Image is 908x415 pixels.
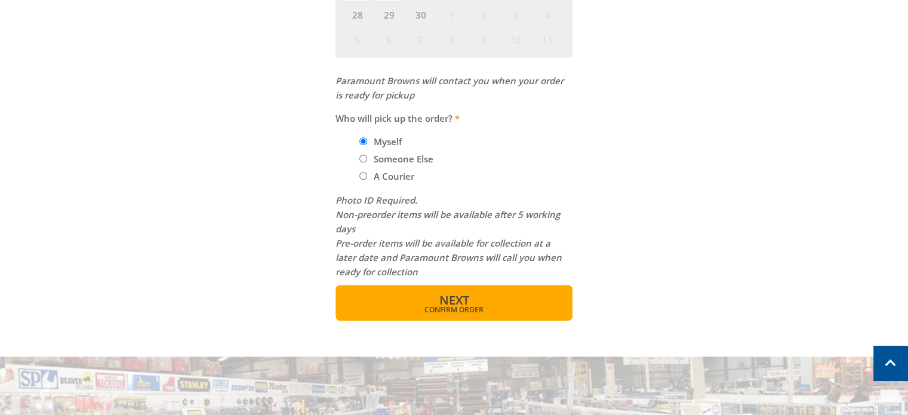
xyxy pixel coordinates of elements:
[336,111,572,125] label: Who will pick up the order?
[336,285,572,321] button: Next Confirm order
[437,2,467,26] span: 1
[374,27,404,51] span: 6
[374,2,404,26] span: 29
[336,75,564,101] em: Paramount Browns will contact you when your order is ready for pickup
[359,172,367,180] input: Please select who will pick up the order.
[437,27,467,51] span: 8
[469,27,499,51] span: 9
[469,2,499,26] span: 2
[370,149,438,169] label: Someone Else
[361,306,547,313] span: Confirm order
[359,137,367,145] input: Please select who will pick up the order.
[370,166,418,186] label: A Courier
[342,2,373,26] span: 28
[439,292,469,308] span: Next
[500,27,531,51] span: 10
[405,2,436,26] span: 30
[336,194,562,278] em: Photo ID Required. Non-preorder items will be available after 5 working days Pre-order items will...
[532,2,562,26] span: 4
[532,27,562,51] span: 11
[500,2,531,26] span: 3
[405,27,436,51] span: 7
[359,155,367,162] input: Please select who will pick up the order.
[342,27,373,51] span: 5
[370,131,406,152] label: Myself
